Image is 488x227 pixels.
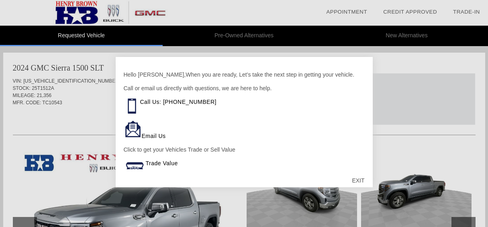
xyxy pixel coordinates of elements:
[124,84,365,92] p: Call or email us directly with questions, we are here to help.
[453,9,480,15] a: Trade-In
[142,133,166,139] a: Email Us
[326,9,367,15] a: Appointment
[124,71,365,79] p: Hello [PERSON_NAME],When you are ready, Let’s take the next step in getting your vehicle.
[146,160,178,166] a: Trade Value
[124,146,365,154] p: Click to get your Vehicles Trade or Sell Value
[383,9,437,15] a: Credit Approved
[140,99,216,105] a: Call Us: [PHONE_NUMBER]
[124,120,142,138] img: Email Icon
[344,168,372,193] div: EXIT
